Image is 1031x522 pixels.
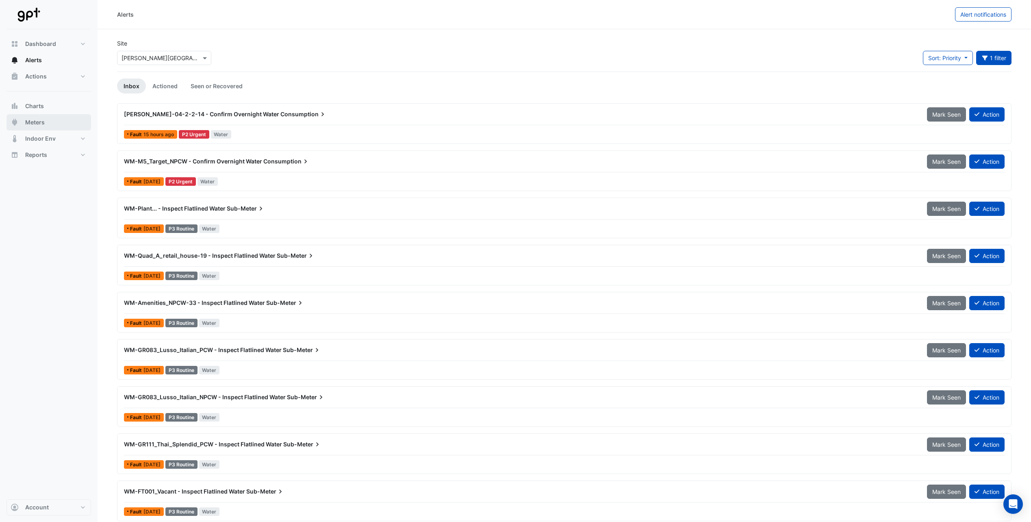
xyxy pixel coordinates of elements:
[932,205,961,212] span: Mark Seen
[263,157,310,165] span: Consumption
[7,36,91,52] button: Dashboard
[165,224,198,233] div: P3 Routine
[7,499,91,515] button: Account
[165,460,198,469] div: P3 Routine
[130,179,143,184] span: Fault
[25,118,45,126] span: Meters
[927,249,966,263] button: Mark Seen
[199,460,220,469] span: Water
[165,177,196,186] div: P2 Urgent
[927,296,966,310] button: Mark Seen
[11,72,19,80] app-icon: Actions
[143,273,161,279] span: Sun 03-Aug-2025 18:30 AEST
[165,366,198,374] div: P3 Routine
[130,415,143,420] span: Fault
[130,509,143,514] span: Fault
[143,178,161,185] span: Fri 09-May-2025 21:01 AEST
[227,204,265,213] span: Sub-Meter
[287,393,325,401] span: Sub-Meter
[932,441,961,448] span: Mark Seen
[969,437,1005,452] button: Action
[130,321,143,326] span: Fault
[25,102,44,110] span: Charts
[130,226,143,231] span: Fault
[932,300,961,307] span: Mark Seen
[932,158,961,165] span: Mark Seen
[143,226,161,232] span: Mon 04-Aug-2025 18:15 AEST
[927,107,966,122] button: Mark Seen
[25,151,47,159] span: Reports
[124,252,276,259] span: WM-Quad_A_retail_house-19 - Inspect Flatlined Water
[143,131,174,137] span: Wed 13-Aug-2025 21:00 AEST
[130,368,143,373] span: Fault
[969,154,1005,169] button: Action
[932,488,961,495] span: Mark Seen
[7,147,91,163] button: Reports
[969,202,1005,216] button: Action
[25,40,56,48] span: Dashboard
[124,488,245,495] span: WM-FT001_Vacant - Inspect Flatlined Water
[280,110,327,118] span: Consumption
[143,320,161,326] span: Sun 03-Aug-2025 13:15 AEST
[146,78,184,94] a: Actioned
[10,7,46,23] img: Company Logo
[266,299,304,307] span: Sub-Meter
[25,503,49,511] span: Account
[165,272,198,280] div: P3 Routine
[932,347,961,354] span: Mark Seen
[184,78,249,94] a: Seen or Recovered
[143,461,161,468] span: Sat 02-Aug-2025 22:00 AEST
[955,7,1011,22] button: Alert notifications
[927,390,966,405] button: Mark Seen
[969,343,1005,357] button: Action
[124,205,226,212] span: WM-Plant... - Inspect Flatlined Water
[11,56,19,64] app-icon: Alerts
[124,441,282,448] span: WM-GR111_Thai_Splendid_PCW - Inspect Flatlined Water
[928,54,961,61] span: Sort: Priority
[927,437,966,452] button: Mark Seen
[969,485,1005,499] button: Action
[969,296,1005,310] button: Action
[117,39,127,48] label: Site
[11,40,19,48] app-icon: Dashboard
[246,487,284,496] span: Sub-Meter
[165,507,198,516] div: P3 Routine
[11,102,19,110] app-icon: Charts
[143,509,161,515] span: Wed 30-Jul-2025 12:15 AEST
[960,11,1006,18] span: Alert notifications
[117,10,134,19] div: Alerts
[283,346,321,354] span: Sub-Meter
[927,485,966,499] button: Mark Seen
[165,319,198,327] div: P3 Routine
[927,154,966,169] button: Mark Seen
[7,114,91,130] button: Meters
[7,52,91,68] button: Alerts
[130,132,143,137] span: Fault
[283,440,321,448] span: Sub-Meter
[198,177,218,186] span: Water
[117,78,146,94] a: Inbox
[7,98,91,114] button: Charts
[199,366,220,374] span: Water
[165,413,198,422] div: P3 Routine
[25,56,42,64] span: Alerts
[969,107,1005,122] button: Action
[7,130,91,147] button: Indoor Env
[25,72,47,80] span: Actions
[199,507,220,516] span: Water
[143,414,161,420] span: Sun 03-Aug-2025 09:15 AEST
[969,390,1005,405] button: Action
[130,462,143,467] span: Fault
[211,130,232,139] span: Water
[11,151,19,159] app-icon: Reports
[199,413,220,422] span: Water
[25,135,56,143] span: Indoor Env
[927,343,966,357] button: Mark Seen
[143,367,161,373] span: Sun 03-Aug-2025 10:15 AEST
[932,252,961,259] span: Mark Seen
[124,346,282,353] span: WM-GR083_Lusso_Italian_PCW - Inspect Flatlined Water
[130,274,143,278] span: Fault
[199,224,220,233] span: Water
[969,249,1005,263] button: Action
[927,202,966,216] button: Mark Seen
